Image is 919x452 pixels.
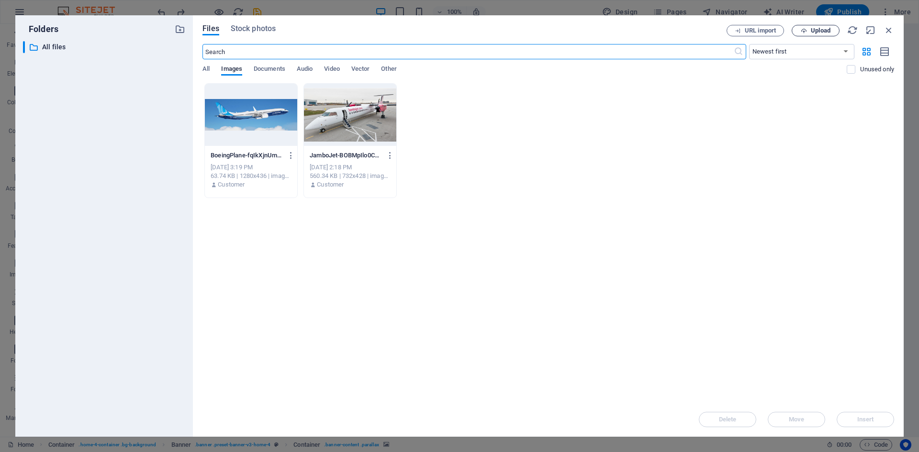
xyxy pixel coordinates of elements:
[865,25,876,35] i: Minimize
[221,63,242,77] span: Images
[381,63,396,77] span: Other
[202,23,219,34] span: Files
[860,65,894,74] p: Displays only files that are not in use on the website. Files added during this session can still...
[310,151,381,160] p: JamboJet-BOBMpIlo0CBfqHOVcfaQMw.png
[23,23,58,35] p: Folders
[23,41,25,53] div: ​
[351,63,370,77] span: Vector
[324,63,339,77] span: Video
[231,23,276,34] span: Stock photos
[811,28,830,33] span: Upload
[211,163,291,172] div: [DATE] 3:19 PM
[42,42,168,53] p: All files
[745,28,776,33] span: URL import
[727,25,784,36] button: URL import
[884,25,894,35] i: Close
[211,151,282,160] p: BoeingPlane-fqIkXjnUm-_S0zQJeZbYxg.jpg
[175,24,185,34] i: Create new folder
[310,172,391,180] div: 560.34 KB | 732x428 | image/png
[310,163,391,172] div: [DATE] 2:18 PM
[22,411,34,414] button: 3
[847,25,858,35] i: Reload
[792,25,840,36] button: Upload
[22,400,34,402] button: 2
[297,63,313,77] span: Audio
[202,44,733,59] input: Search
[254,63,285,77] span: Documents
[211,172,291,180] div: 63.74 KB | 1280x436 | image/jpeg
[317,180,344,189] p: Customer
[218,180,245,189] p: Customer
[22,388,34,391] button: 1
[202,63,210,77] span: All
